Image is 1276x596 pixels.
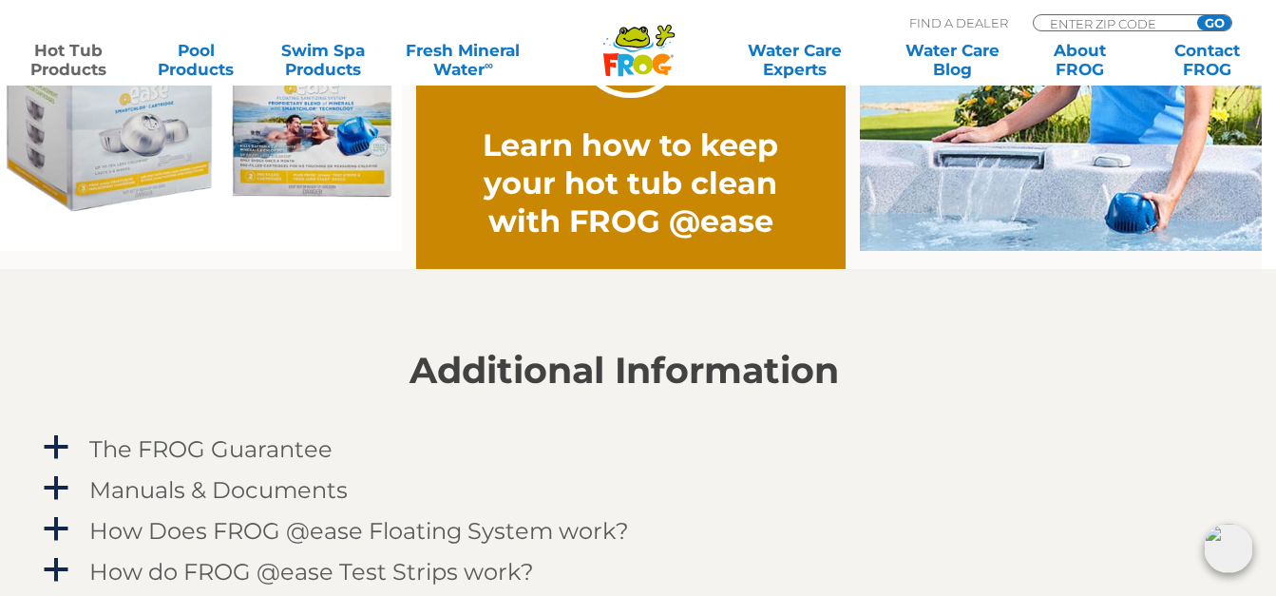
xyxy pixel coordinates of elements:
a: Fresh MineralWater∞ [401,41,524,79]
input: GO [1197,15,1231,30]
h4: Manuals & Documents [89,477,348,503]
h4: How Does FROG @ease Floating System work? [89,518,629,544]
span: a [42,433,70,462]
a: Water CareExperts [714,41,875,79]
a: AboutFROG [1031,41,1130,79]
a: Water CareBlog [904,41,1002,79]
h4: The FROG Guarantee [89,436,333,462]
input: Zip Code Form [1048,15,1176,31]
span: a [42,515,70,544]
a: ContactFROG [1158,41,1257,79]
a: a How do FROG @ease Test Strips work? [40,554,1209,589]
a: Swim SpaProducts [274,41,372,79]
a: a The FROG Guarantee [40,432,1209,467]
p: Find A Dealer [909,14,1008,31]
sup: ∞ [485,58,493,72]
span: a [42,474,70,503]
a: a Manuals & Documents [40,472,1209,508]
img: openIcon [1204,524,1253,573]
a: PoolProducts [146,41,245,79]
h2: Additional Information [40,350,1209,392]
a: Hot TubProducts [19,41,118,79]
h4: How do FROG @ease Test Strips work? [89,559,534,585]
span: a [42,556,70,585]
h2: Learn how to keep your hot tub clean with FROG @ease [459,126,803,240]
a: a How Does FROG @ease Floating System work? [40,513,1209,548]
